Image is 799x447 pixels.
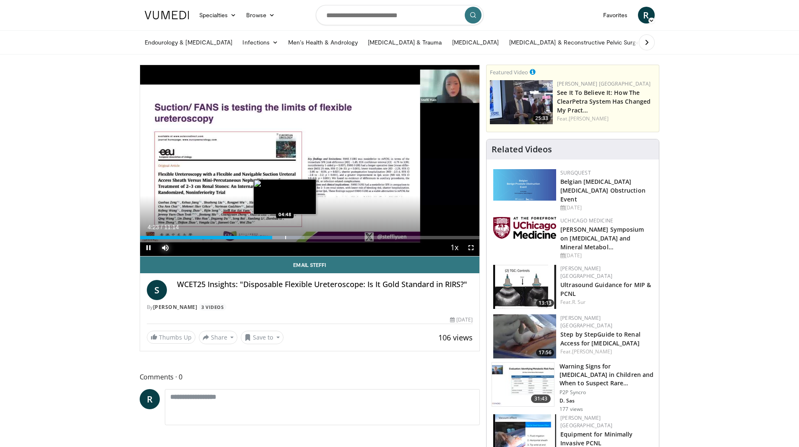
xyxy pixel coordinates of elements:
[492,363,554,406] img: b1bc6859-4bdd-4be1-8442-b8b8c53ce8a1.150x105_q85_crop-smart_upscale.jpg
[560,169,591,176] a: Surgquest
[199,331,238,344] button: Share
[492,144,552,154] h4: Related Videos
[147,303,473,311] div: By
[241,331,284,344] button: Save to
[140,371,480,382] span: Comments 0
[438,332,473,342] span: 106 views
[560,252,652,259] div: [DATE]
[493,314,556,358] img: be78edef-9c83-4ca4-81c3-bb590ce75b9a.150x105_q85_crop-smart_upscale.jpg
[493,314,556,358] a: 17:56
[557,80,651,87] a: [PERSON_NAME] [GEOGRAPHIC_DATA]
[490,80,553,124] img: 47196b86-3779-4b90-b97e-820c3eda9b3b.150x105_q85_crop-smart_upscale.jpg
[493,265,556,309] a: 13:13
[140,389,160,409] a: R
[194,7,242,24] a: Specialties
[147,280,167,300] a: S
[450,316,473,324] div: [DATE]
[560,204,652,212] div: [DATE]
[569,115,609,122] a: [PERSON_NAME]
[463,239,479,256] button: Fullscreen
[493,217,556,239] img: 5f87bdfb-7fdf-48f0-85f3-b6bcda6427bf.jpg.150x105_q85_autocrop_double_scale_upscale_version-0.2.jpg
[446,239,463,256] button: Playback Rate
[140,256,480,273] a: Email Steffi
[560,281,651,298] a: Ultrasound Guidance for MIP & PCNL
[145,11,189,19] img: VuMedi Logo
[161,224,163,230] span: /
[560,430,632,447] a: Equipment for Minimally Invasive PCNL
[316,5,484,25] input: Search topics, interventions
[536,349,554,356] span: 17:56
[560,265,612,280] a: [PERSON_NAME] [GEOGRAPHIC_DATA]
[490,80,553,124] a: 25:33
[560,217,613,224] a: UChicago Medicine
[560,348,652,356] div: Feat.
[504,34,650,51] a: [MEDICAL_DATA] & Reconstructive Pelvic Surgery
[492,362,654,413] a: 31:43 Warning Signs for [MEDICAL_DATA] in Children and When to Suspect Rare… P2P Syncro D. Sas 17...
[283,34,363,51] a: Men’s Health & Andrology
[598,7,633,24] a: Favorites
[148,224,159,230] span: 4:23
[560,389,654,396] p: P2P Syncro
[140,65,480,256] video-js: Video Player
[560,397,654,404] p: D. Sas
[140,236,480,239] div: Progress Bar
[560,314,612,329] a: [PERSON_NAME] [GEOGRAPHIC_DATA]
[447,34,504,51] a: [MEDICAL_DATA]
[536,299,554,307] span: 13:13
[493,169,556,201] img: 08d442d2-9bc4-4584-b7ef-4efa69e0f34c.png.150x105_q85_autocrop_double_scale_upscale_version-0.2.png
[560,406,583,413] p: 177 views
[153,303,198,311] a: [PERSON_NAME]
[560,298,652,306] div: Feat.
[157,239,174,256] button: Mute
[557,89,651,114] a: See It To Believe It: How The ClearPetra System Has Changed My Pract…
[140,239,157,256] button: Pause
[560,225,644,251] a: [PERSON_NAME] Symposium on [MEDICAL_DATA] and Mineral Metabol…
[557,115,656,123] div: Feat.
[560,330,640,347] a: Step by StepGuide to Renal Access for [MEDICAL_DATA]
[531,395,551,403] span: 31:43
[533,115,551,122] span: 25:33
[490,68,528,76] small: Featured Video
[572,298,586,306] a: R. Sur
[164,224,179,230] span: 11:14
[147,331,195,344] a: Thumbs Up
[560,178,645,203] a: Belgian [MEDICAL_DATA] [MEDICAL_DATA] Obstruction Event
[177,280,473,289] h4: WCET25 Insights: "Disposable Flexible Ureteroscope: Is It Gold Standard in RIRS?"
[241,7,280,24] a: Browse
[560,362,654,387] h3: Warning Signs for [MEDICAL_DATA] in Children and When to Suspect Rare…
[253,179,316,214] img: image.jpeg
[493,265,556,309] img: ae74b246-eda0-4548-a041-8444a00e0b2d.150x105_q85_crop-smart_upscale.jpg
[572,348,612,355] a: [PERSON_NAME]
[363,34,447,51] a: [MEDICAL_DATA] & Trauma
[638,7,655,24] a: R
[199,303,226,311] a: 3 Videos
[560,414,612,429] a: [PERSON_NAME] [GEOGRAPHIC_DATA]
[140,34,238,51] a: Endourology & [MEDICAL_DATA]
[237,34,283,51] a: Infections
